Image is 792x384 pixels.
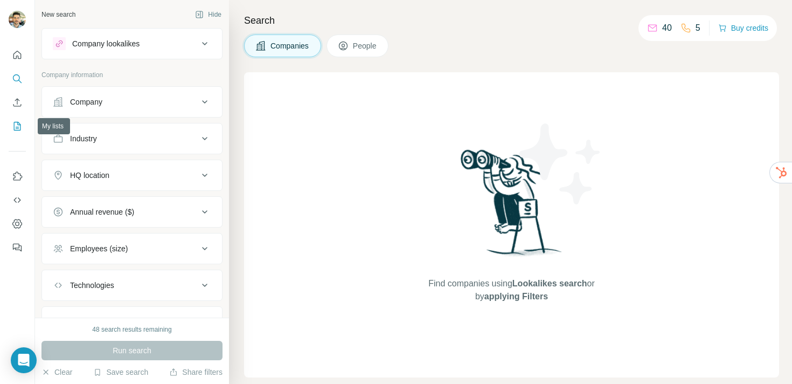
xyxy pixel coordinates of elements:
[244,13,779,28] h4: Search
[9,190,26,210] button: Use Surfe API
[662,22,672,35] p: 40
[72,38,140,49] div: Company lookalikes
[187,6,229,23] button: Hide
[41,10,75,19] div: New search
[42,199,222,225] button: Annual revenue ($)
[484,292,548,301] span: applying Filters
[169,367,223,378] button: Share filters
[42,309,222,335] button: Keywords
[696,22,700,35] p: 5
[512,115,609,212] img: Surfe Illustration - Stars
[425,277,598,303] span: Find companies using or by
[42,126,222,152] button: Industry
[9,69,26,88] button: Search
[92,325,171,334] div: 48 search results remaining
[42,272,222,298] button: Technologies
[9,238,26,257] button: Feedback
[41,367,72,378] button: Clear
[42,89,222,115] button: Company
[70,243,128,254] div: Employees (size)
[9,93,26,112] button: Enrich CSV
[718,20,768,36] button: Buy credits
[42,31,222,57] button: Company lookalikes
[9,167,26,186] button: Use Surfe on LinkedIn
[70,280,114,291] div: Technologies
[9,45,26,65] button: Quick start
[42,162,222,188] button: HQ location
[42,236,222,262] button: Employees (size)
[70,317,103,327] div: Keywords
[70,170,109,181] div: HQ location
[41,70,223,80] p: Company information
[9,11,26,28] img: Avatar
[456,147,568,267] img: Surfe Illustration - Woman searching with binoculars
[11,347,37,373] div: Open Intercom Messenger
[70,207,134,217] div: Annual revenue ($)
[9,116,26,136] button: My lists
[70,97,102,107] div: Company
[93,367,148,378] button: Save search
[270,40,310,51] span: Companies
[9,214,26,234] button: Dashboard
[512,279,587,288] span: Lookalikes search
[70,133,97,144] div: Industry
[353,40,378,51] span: People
